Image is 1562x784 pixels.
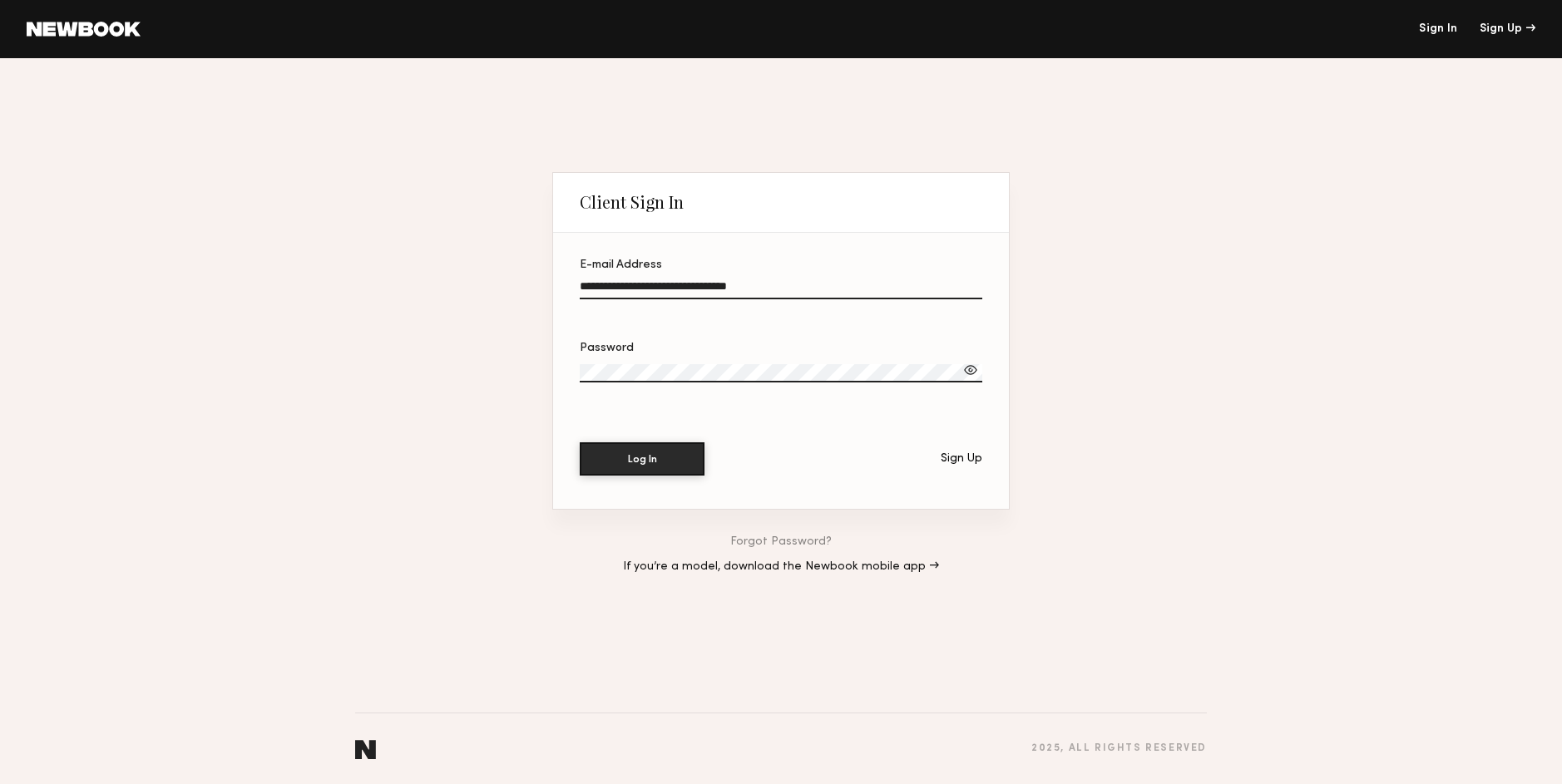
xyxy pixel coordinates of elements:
div: E-mail Address [580,259,982,271]
div: 2025 , all rights reserved [1031,743,1207,754]
div: Sign Up [1480,23,1535,35]
button: Log In [580,442,704,476]
input: E-mail Address [580,280,982,299]
div: Sign Up [941,453,982,465]
input: Password [580,364,982,382]
div: Client Sign In [580,192,684,212]
div: Password [580,343,982,354]
a: Sign In [1419,23,1457,35]
a: If you’re a model, download the Newbook mobile app → [623,561,939,573]
a: Forgot Password? [730,536,832,548]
